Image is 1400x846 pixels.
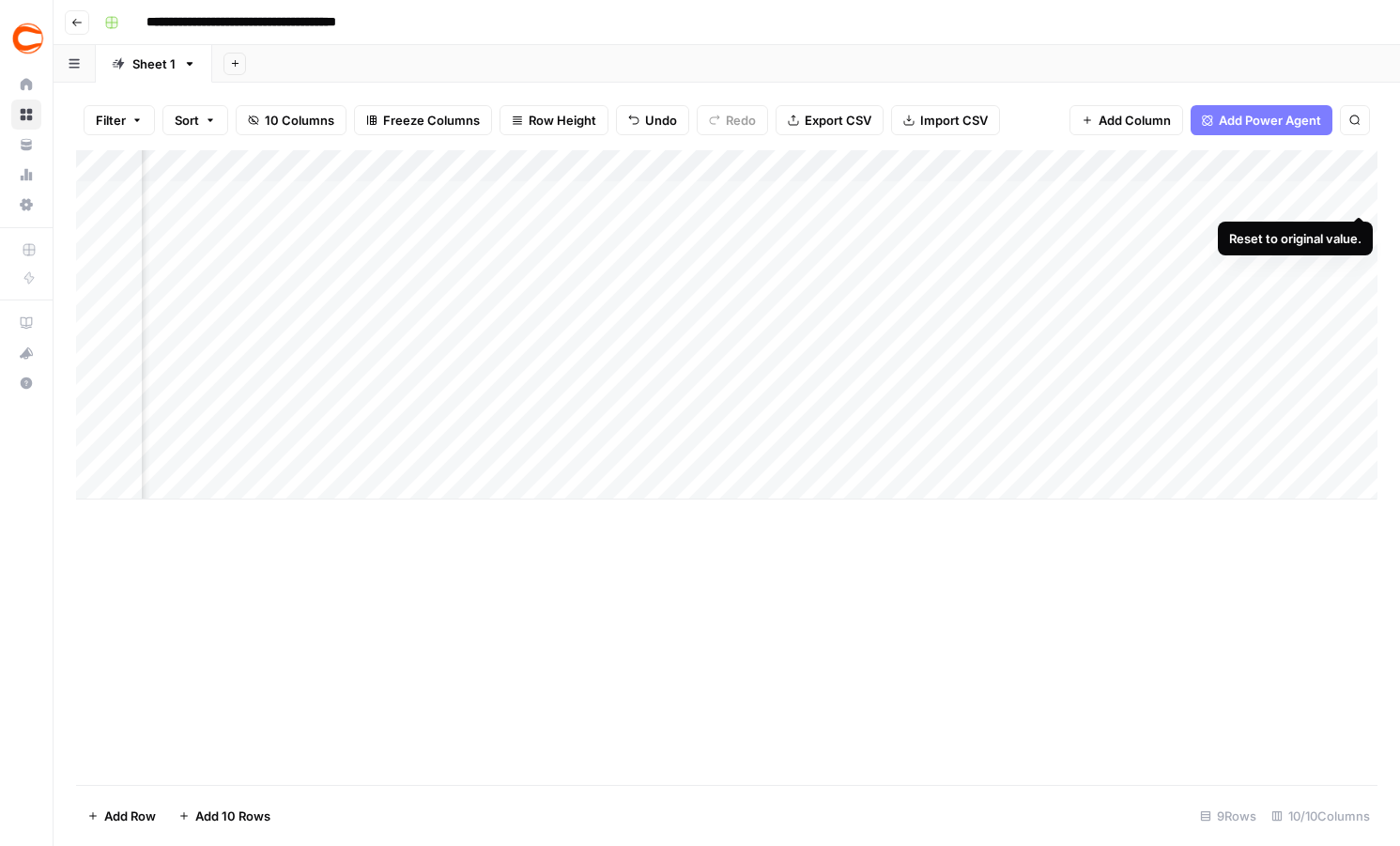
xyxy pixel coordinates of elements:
div: 9 Rows [1192,801,1264,831]
span: Add Power Agent [1219,111,1321,130]
button: What's new? [11,338,41,368]
img: Covers Logo [11,22,45,55]
button: Add Power Agent [1191,105,1332,135]
span: Undo [645,111,677,130]
span: Add Row [104,807,156,825]
button: Add 10 Rows [167,801,282,831]
a: Usage [11,160,41,190]
span: Filter [96,111,126,130]
span: 10 Columns [265,111,334,130]
a: Home [11,69,41,100]
button: Help + Support [11,368,41,398]
a: Settings [11,190,41,220]
span: Add Column [1099,111,1171,130]
span: Sort [175,111,199,130]
span: Row Height [529,111,596,130]
span: Add 10 Rows [195,807,270,825]
button: Export CSV [776,105,884,135]
a: Your Data [11,130,41,160]
span: Import CSV [920,111,988,130]
a: AirOps Academy [11,308,41,338]
button: Add Row [76,801,167,831]
button: Redo [697,105,768,135]
button: Filter [84,105,155,135]
span: Export CSV [805,111,871,130]
button: Row Height [500,105,608,135]
div: Sheet 1 [132,54,176,73]
button: Undo [616,105,689,135]
button: Freeze Columns [354,105,492,135]
span: Freeze Columns [383,111,480,130]
div: Reset to original value. [1229,229,1362,248]
button: 10 Columns [236,105,346,135]
a: Browse [11,100,41,130]
button: Workspace: Covers [11,15,41,62]
div: 10/10 Columns [1264,801,1377,831]
button: Import CSV [891,105,1000,135]
div: What's new? [12,339,40,367]
button: Sort [162,105,228,135]
span: Redo [726,111,756,130]
a: Sheet 1 [96,45,212,83]
button: Add Column [1069,105,1183,135]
